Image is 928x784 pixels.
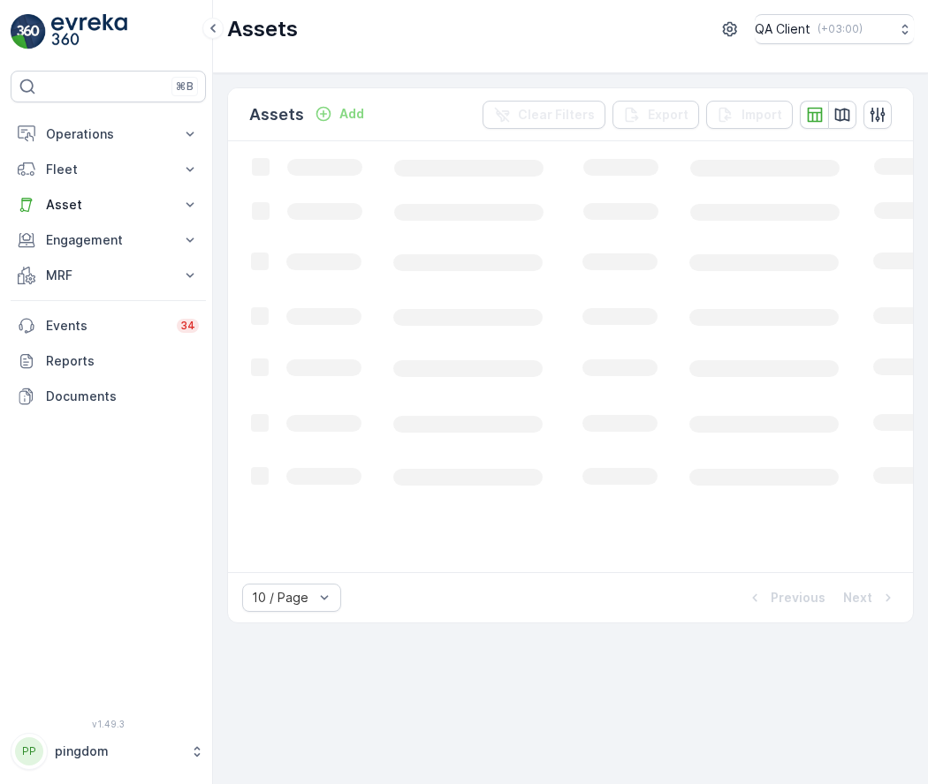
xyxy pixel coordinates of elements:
[483,101,605,129] button: Clear Filters
[843,589,872,607] p: Next
[744,587,827,608] button: Previous
[46,352,199,370] p: Reports
[51,14,127,49] img: logo_light-DOdMpM7g.png
[339,105,364,123] p: Add
[11,14,46,49] img: logo
[11,343,206,379] a: Reports
[706,101,793,129] button: Import
[46,317,166,335] p: Events
[771,589,825,607] p: Previous
[518,106,595,124] p: Clear Filters
[11,308,206,343] a: Events34
[46,267,171,284] p: MRF
[755,20,810,38] p: QA Client
[46,125,171,143] p: Operations
[46,388,199,405] p: Documents
[11,187,206,222] button: Asset
[755,14,914,44] button: QA Client(+03:00)
[11,379,206,414] a: Documents
[11,152,206,187] button: Fleet
[742,106,782,124] p: Import
[15,737,43,765] div: PP
[308,103,371,124] button: Add
[11,719,206,729] span: v 1.49.3
[818,22,863,36] p: ( +03:00 )
[11,733,206,770] button: PPpingdom
[11,222,206,258] button: Engagement
[249,102,304,127] p: Assets
[180,319,195,333] p: 34
[612,101,699,129] button: Export
[227,15,298,43] p: Assets
[46,196,171,214] p: Asset
[841,587,899,608] button: Next
[648,106,688,124] p: Export
[11,258,206,293] button: MRF
[11,117,206,152] button: Operations
[176,79,194,94] p: ⌘B
[46,231,171,249] p: Engagement
[55,743,181,760] p: pingdom
[46,161,171,178] p: Fleet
